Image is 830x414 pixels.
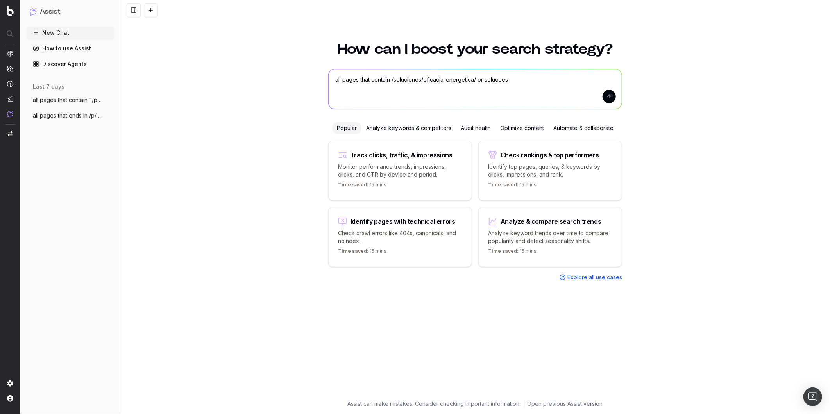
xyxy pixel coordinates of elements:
[528,400,603,408] a: Open previous Assist version
[27,94,114,106] button: all pages that contain "/p/c/materiaux-a
[27,27,114,39] button: New Chat
[803,387,822,406] div: Open Intercom Messenger
[8,131,13,136] img: Switch project
[27,42,114,55] a: How to use Assist
[329,69,622,109] textarea: all pages that contain /soluciones/eficacia-energetica/ or solucoes
[40,6,60,17] h1: Assist
[33,96,102,104] span: all pages that contain "/p/c/materiaux-a
[488,248,519,254] span: Time saved:
[351,152,453,158] div: Track clicks, traffic, & impressions
[338,248,386,257] p: 15 mins
[7,80,13,87] img: Activation
[495,122,549,134] div: Optimize content
[30,8,37,15] img: Assist
[361,122,456,134] div: Analyze keywords & competitors
[338,163,462,178] p: Monitor performance trends, impressions, clicks, and CTR by device and period.
[501,218,601,225] div: Analyze & compare search trends
[7,65,13,72] img: Intelligence
[338,248,368,254] span: Time saved:
[549,122,618,134] div: Automate & collaborate
[338,229,462,245] p: Check crawl errors like 404s, canonicals, and noindex.
[488,182,537,191] p: 15 mins
[488,182,519,187] span: Time saved:
[560,273,622,281] a: Explore all use cases
[488,248,537,257] p: 15 mins
[348,400,521,408] p: Assist can make mistakes. Consider checking important information.
[7,380,13,387] img: Setting
[27,58,114,70] a: Discover Agents
[7,6,14,16] img: Botify logo
[332,122,361,134] div: Popular
[27,109,114,122] button: all pages that ends in /p/c/advanced-mat
[501,152,599,158] div: Check rankings & top performers
[7,395,13,402] img: My account
[33,112,102,120] span: all pages that ends in /p/c/advanced-mat
[7,96,13,102] img: Studio
[7,50,13,57] img: Analytics
[456,122,495,134] div: Audit health
[30,6,111,17] button: Assist
[33,83,64,91] span: last 7 days
[351,218,455,225] div: Identify pages with technical errors
[567,273,622,281] span: Explore all use cases
[338,182,368,187] span: Time saved:
[328,42,622,56] h1: How can I boost your search strategy?
[338,182,386,191] p: 15 mins
[488,163,612,178] p: Identify top pages, queries, & keywords by clicks, impressions, and rank.
[7,111,13,117] img: Assist
[488,229,612,245] p: Analyze keyword trends over time to compare popularity and detect seasonality shifts.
